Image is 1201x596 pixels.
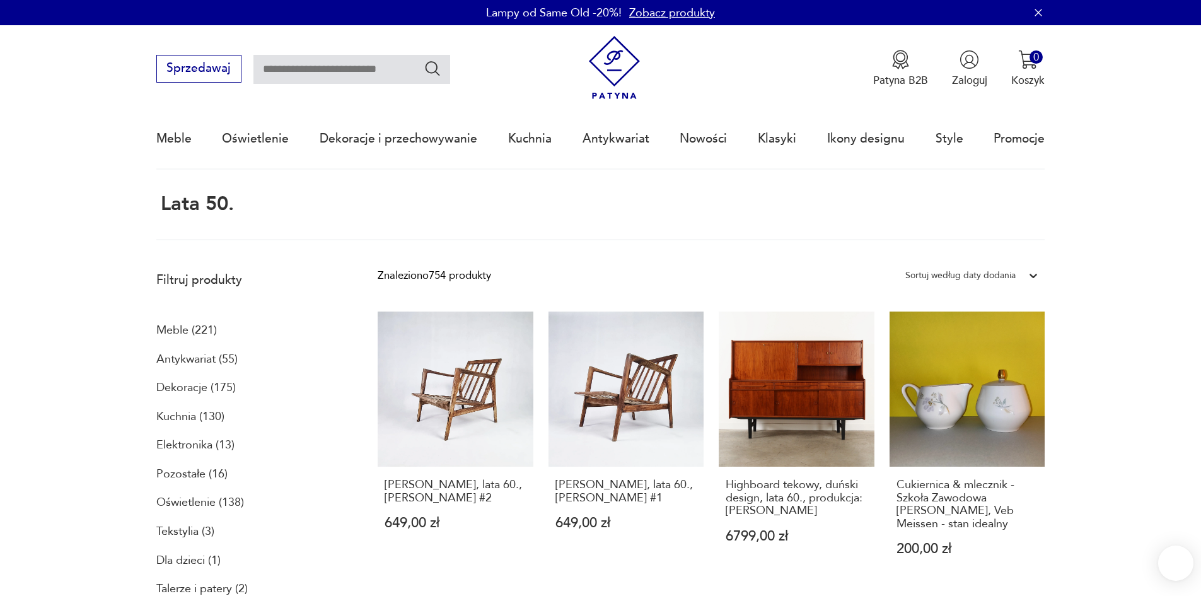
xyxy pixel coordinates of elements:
iframe: Smartsupp widget button [1158,546,1193,581]
a: Kuchnia [508,110,552,168]
a: Dekoracje (175) [156,377,236,399]
a: Fotel Stefan, lata 60., Zenon Bączyk #1[PERSON_NAME], lata 60., [PERSON_NAME] #1649,00 zł [548,312,704,585]
img: Ikona medalu [891,50,910,69]
a: Pozostałe (16) [156,464,228,485]
img: Patyna - sklep z meblami i dekoracjami vintage [583,36,646,100]
p: 649,00 zł [555,517,697,530]
a: Dla dzieci (1) [156,550,221,571]
a: Nowości [680,110,727,168]
img: Ikona koszyka [1018,50,1038,69]
a: Meble [156,110,192,168]
button: Patyna B2B [873,50,928,88]
p: 649,00 zł [385,517,526,530]
p: Filtruj produkty [156,272,342,288]
p: Lampy od Same Old -20%! [486,5,622,21]
a: Style [936,110,963,168]
div: 0 [1030,50,1043,64]
h3: Cukiernica & mlecznik - Szkoła Zawodowa [PERSON_NAME], Veb Meissen - stan idealny [896,479,1038,530]
a: Antykwariat [583,110,649,168]
a: Highboard tekowy, duński design, lata 60., produkcja: DaniaHighboard tekowy, duński design, lata ... [719,312,874,585]
a: Tekstylia (3) [156,521,214,542]
button: Sprzedawaj [156,55,241,83]
h3: [PERSON_NAME], lata 60., [PERSON_NAME] #1 [555,479,697,505]
a: Klasyki [758,110,796,168]
a: Promocje [994,110,1045,168]
p: Koszyk [1011,73,1045,88]
h1: lata 50. [156,194,234,215]
a: Antykwariat (55) [156,349,238,370]
h3: Highboard tekowy, duński design, lata 60., produkcja: [PERSON_NAME] [726,479,867,517]
a: Oświetlenie (138) [156,492,244,513]
div: Znaleziono 754 produkty [378,267,491,284]
img: Ikonka użytkownika [960,50,979,69]
a: Ikona medaluPatyna B2B [873,50,928,88]
a: Kuchnia (130) [156,406,224,428]
p: Zaloguj [952,73,987,88]
button: 0Koszyk [1011,50,1045,88]
div: Sortuj według daty dodania [905,267,1016,284]
h3: [PERSON_NAME], lata 60., [PERSON_NAME] #2 [385,479,526,505]
a: Oświetlenie [222,110,289,168]
a: Ikony designu [827,110,905,168]
a: Zobacz produkty [629,5,715,21]
button: Szukaj [424,59,442,78]
a: Fotel Stefan, lata 60., Zenon Bączyk #2[PERSON_NAME], lata 60., [PERSON_NAME] #2649,00 zł [378,312,533,585]
a: Meble (221) [156,320,217,341]
a: Sprzedawaj [156,64,241,74]
a: Cukiernica & mlecznik - Szkoła Zawodowa J.F Bottgera, Veb Meissen - stan idealnyCukiernica & mlec... [890,312,1045,585]
button: Zaloguj [952,50,987,88]
p: 6799,00 zł [726,530,867,543]
p: Patyna B2B [873,73,928,88]
a: Dekoracje i przechowywanie [320,110,477,168]
a: Elektronika (13) [156,435,235,456]
p: 200,00 zł [896,542,1038,556]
